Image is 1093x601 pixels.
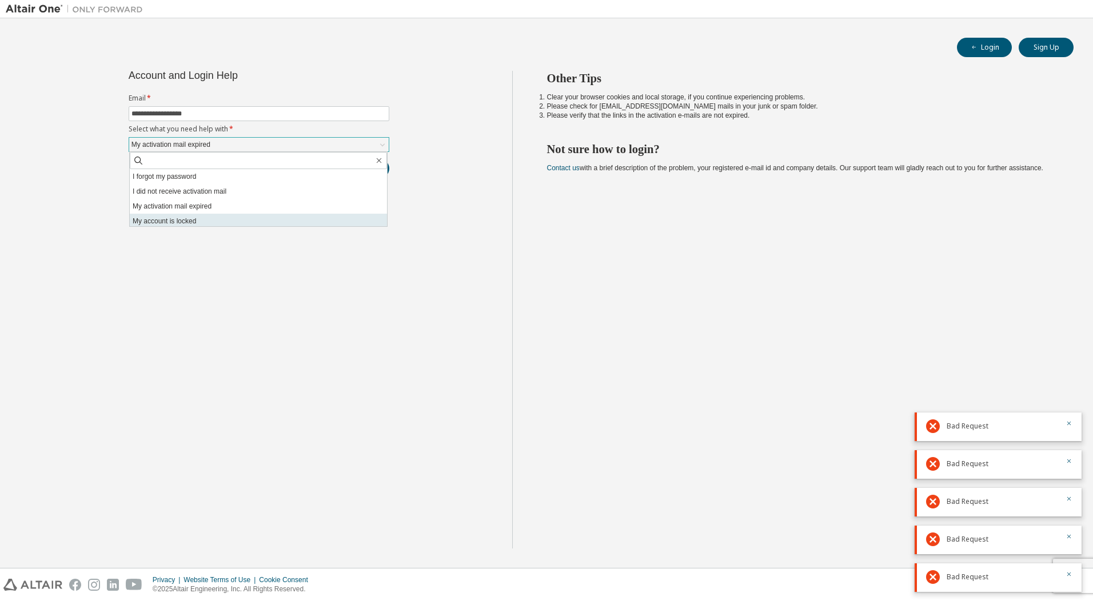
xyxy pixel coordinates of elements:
div: Website Terms of Use [184,575,259,584]
img: youtube.svg [126,579,142,591]
span: Bad Request [947,497,988,506]
img: linkedin.svg [107,579,119,591]
img: facebook.svg [69,579,81,591]
span: Bad Request [947,459,988,468]
li: Please verify that the links in the activation e-mails are not expired. [547,111,1054,120]
img: instagram.svg [88,579,100,591]
div: My activation mail expired [129,138,389,151]
span: Bad Request [947,535,988,544]
span: Bad Request [947,572,988,582]
p: © 2025 Altair Engineering, Inc. All Rights Reserved. [153,584,315,594]
li: Clear your browser cookies and local storage, if you continue experiencing problems. [547,93,1054,102]
a: Contact us [547,164,580,172]
label: Email [129,94,389,103]
li: Please check for [EMAIL_ADDRESS][DOMAIN_NAME] mails in your junk or spam folder. [547,102,1054,111]
button: Login [957,38,1012,57]
h2: Other Tips [547,71,1054,86]
li: I forgot my password [130,169,387,184]
label: Select what you need help with [129,125,389,134]
span: Bad Request [947,422,988,431]
div: Privacy [153,575,184,584]
div: Cookie Consent [259,575,314,584]
span: with a brief description of the problem, your registered e-mail id and company details. Our suppo... [547,164,1043,172]
div: Account and Login Help [129,71,337,80]
button: Sign Up [1019,38,1074,57]
h2: Not sure how to login? [547,142,1054,157]
div: My activation mail expired [130,138,212,151]
img: Altair One [6,3,149,15]
img: altair_logo.svg [3,579,62,591]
